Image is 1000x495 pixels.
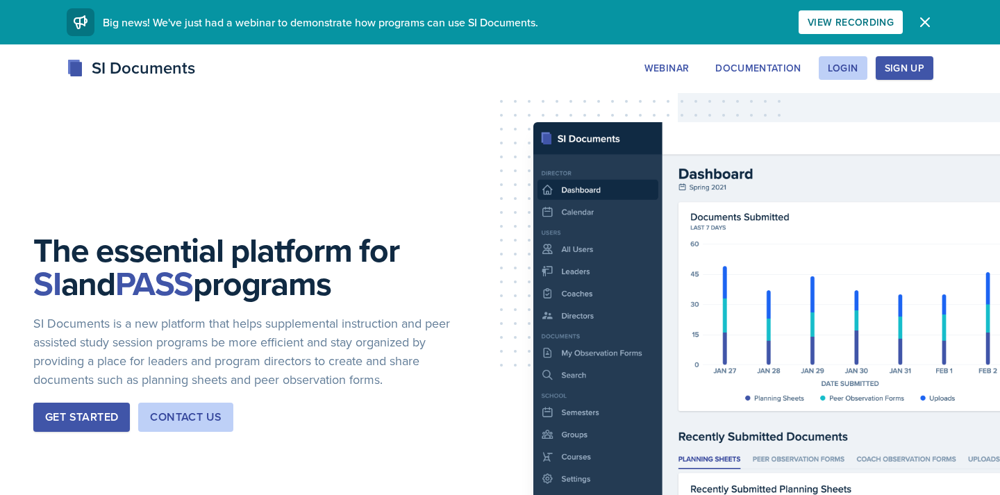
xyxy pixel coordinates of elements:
[828,62,858,74] div: Login
[885,62,924,74] div: Sign Up
[819,56,867,80] button: Login
[67,56,195,81] div: SI Documents
[103,15,538,30] span: Big news! We've just had a webinar to demonstrate how programs can use SI Documents.
[644,62,689,74] div: Webinar
[150,409,222,426] div: Contact Us
[808,17,894,28] div: View Recording
[33,403,130,432] button: Get Started
[706,56,810,80] button: Documentation
[799,10,903,34] button: View Recording
[876,56,933,80] button: Sign Up
[45,409,118,426] div: Get Started
[635,56,698,80] button: Webinar
[715,62,801,74] div: Documentation
[138,403,233,432] button: Contact Us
